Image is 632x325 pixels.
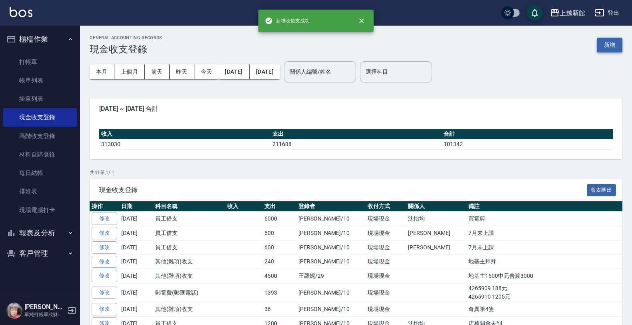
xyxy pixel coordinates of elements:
h5: [PERSON_NAME] [24,303,65,311]
td: [PERSON_NAME] [406,240,466,255]
th: 支出 [270,129,442,139]
a: 修改 [92,256,117,268]
a: 排班表 [3,182,77,201]
td: 現場現金 [366,226,406,241]
td: 王馨妮/29 [296,269,366,283]
button: 新增 [597,38,622,52]
a: 高階收支登錄 [3,127,77,145]
td: [DATE] [119,212,153,226]
a: 修改 [92,213,117,225]
h2: GENERAL ACCOUNTING RECORDS [90,35,162,40]
a: 打帳單 [3,53,77,71]
button: 櫃檯作業 [3,29,77,50]
a: 修改 [92,303,117,315]
td: [DATE] [119,255,153,269]
th: 收付方式 [366,201,406,212]
button: 前天 [145,64,170,79]
td: [DATE] [119,226,153,241]
td: [PERSON_NAME] [406,226,466,241]
td: 6000 [262,212,296,226]
td: 1393 [262,283,296,302]
td: [PERSON_NAME]/10 [296,302,366,317]
td: 211688 [270,139,442,149]
span: [DATE] ~ [DATE] 合計 [99,105,613,113]
td: 600 [262,226,296,241]
td: [DATE] [119,283,153,302]
td: 奇異筆4隻 [466,302,622,317]
td: 其他(雜項)收支 [153,302,225,317]
td: [PERSON_NAME]/10 [296,212,366,226]
td: 其他(雜項)收支 [153,269,225,283]
td: [PERSON_NAME]/10 [296,240,366,255]
a: 新增 [597,41,622,48]
img: Logo [10,7,32,17]
td: 地基主拜拜 [466,255,622,269]
td: 7月未上課 [466,226,622,241]
a: 修改 [92,287,117,299]
a: 每日結帳 [3,164,77,182]
td: 現場現金 [366,269,406,283]
th: 合計 [442,129,613,139]
button: 昨天 [170,64,194,79]
button: save [527,5,543,21]
td: 現場現金 [366,283,406,302]
td: 現場現金 [366,255,406,269]
td: [PERSON_NAME]/10 [296,283,366,302]
td: 現場現金 [366,302,406,317]
button: [DATE] [218,64,249,79]
td: 7月未上課 [466,240,622,255]
td: 買電剪 [466,212,622,226]
a: 帳單列表 [3,71,77,90]
a: 掛單列表 [3,90,77,108]
span: 現金收支登錄 [99,186,587,194]
img: Person [6,303,22,319]
td: [DATE] [119,269,153,283]
td: 員工借支 [153,212,225,226]
a: 修改 [92,241,117,254]
button: 上個月 [114,64,145,79]
button: 上越新館 [547,5,588,21]
button: close [353,12,370,30]
th: 支出 [262,201,296,212]
th: 操作 [90,201,119,212]
button: 登出 [592,6,622,20]
td: [DATE] [119,240,153,255]
p: 共 41 筆, 1 / 1 [90,169,622,176]
td: 員工借支 [153,226,225,241]
td: 郵電費(郵匯電話) [153,283,225,302]
button: [DATE] [250,64,280,79]
td: 600 [262,240,296,255]
td: 現場現金 [366,240,406,255]
a: 材料自購登錄 [3,145,77,164]
a: 修改 [92,270,117,282]
th: 科目名稱 [153,201,225,212]
th: 收入 [99,129,270,139]
td: 240 [262,255,296,269]
th: 登錄者 [296,201,366,212]
td: [PERSON_NAME]/10 [296,255,366,269]
td: [DATE] [119,302,153,317]
td: 4500 [262,269,296,283]
td: 地基主1500中元普渡3000 [466,269,622,283]
td: 313030 [99,139,270,149]
th: 關係人 [406,201,466,212]
span: 新增收借支成功 [265,17,310,25]
a: 現場電腦打卡 [3,201,77,219]
td: 其他(雜項)收支 [153,255,225,269]
h3: 現金收支登錄 [90,44,162,55]
td: 現場現金 [366,212,406,226]
button: 報表匯出 [587,184,616,197]
th: 收入 [225,201,262,212]
th: 備註 [466,201,622,212]
button: 今天 [194,64,219,79]
p: 單純打帳單/領料 [24,311,65,318]
td: 員工借支 [153,240,225,255]
a: 報表匯出 [587,186,616,193]
td: 101342 [442,139,613,149]
button: 報表及分析 [3,223,77,243]
td: 沈怡均 [406,212,466,226]
a: 現金收支登錄 [3,108,77,126]
a: 修改 [92,227,117,239]
button: 客戶管理 [3,243,77,264]
div: 上越新館 [560,8,585,18]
